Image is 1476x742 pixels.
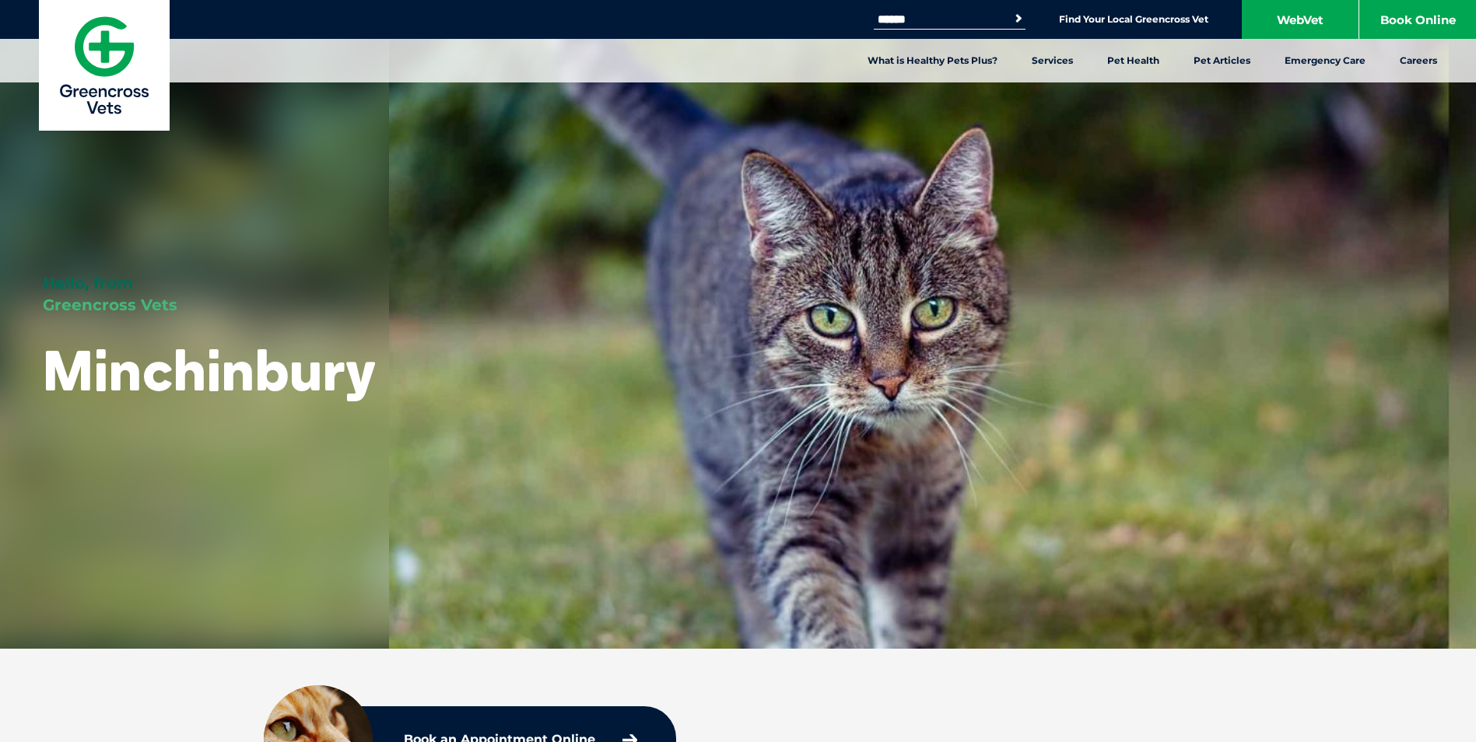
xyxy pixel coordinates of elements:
a: Services [1015,39,1090,82]
a: Pet Health [1090,39,1176,82]
a: What is Healthy Pets Plus? [850,39,1015,82]
a: Find Your Local Greencross Vet [1059,13,1208,26]
a: Pet Articles [1176,39,1267,82]
span: Greencross Vets [43,296,177,314]
a: Emergency Care [1267,39,1383,82]
a: Careers [1383,39,1454,82]
h1: Minchinbury [43,339,376,401]
button: Search [1011,11,1026,26]
span: Hello, from [43,274,133,292]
